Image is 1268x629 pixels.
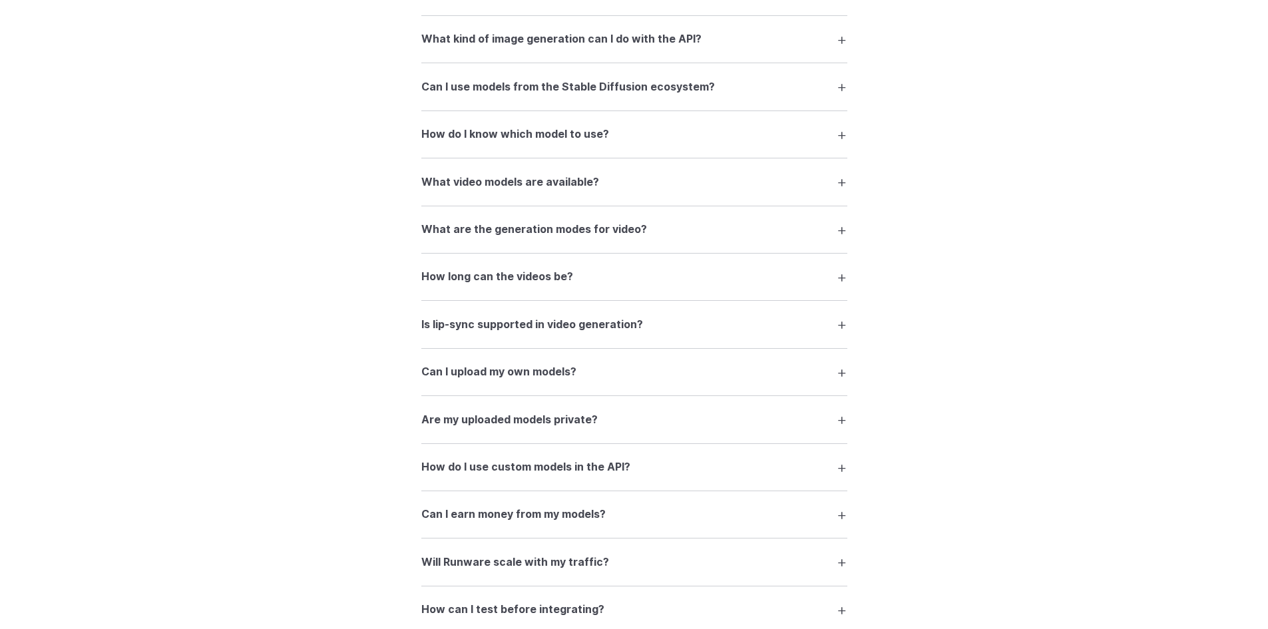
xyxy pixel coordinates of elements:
[421,597,847,622] summary: How can I test before integrating?
[421,459,630,476] h3: How do I use custom models in the API?
[421,316,643,333] h3: Is lip-sync supported in video generation?
[421,549,847,574] summary: Will Runware scale with my traffic?
[421,221,647,238] h3: What are the generation modes for video?
[421,174,599,191] h3: What video models are available?
[421,506,606,523] h3: Can I earn money from my models?
[421,79,715,96] h3: Can I use models from the Stable Diffusion ecosystem?
[421,268,573,286] h3: How long can the videos be?
[421,502,847,527] summary: Can I earn money from my models?
[421,359,847,385] summary: Can I upload my own models?
[421,122,847,147] summary: How do I know which model to use?
[421,264,847,290] summary: How long can the videos be?
[421,411,598,429] h3: Are my uploaded models private?
[421,31,702,48] h3: What kind of image generation can I do with the API?
[421,407,847,432] summary: Are my uploaded models private?
[421,455,847,480] summary: How do I use custom models in the API?
[421,601,604,618] h3: How can I test before integrating?
[421,554,609,571] h3: Will Runware scale with my traffic?
[421,126,609,143] h3: How do I know which model to use?
[421,363,576,381] h3: Can I upload my own models?
[421,169,847,194] summary: What video models are available?
[421,27,847,52] summary: What kind of image generation can I do with the API?
[421,74,847,99] summary: Can I use models from the Stable Diffusion ecosystem?
[421,217,847,242] summary: What are the generation modes for video?
[421,312,847,337] summary: Is lip-sync supported in video generation?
